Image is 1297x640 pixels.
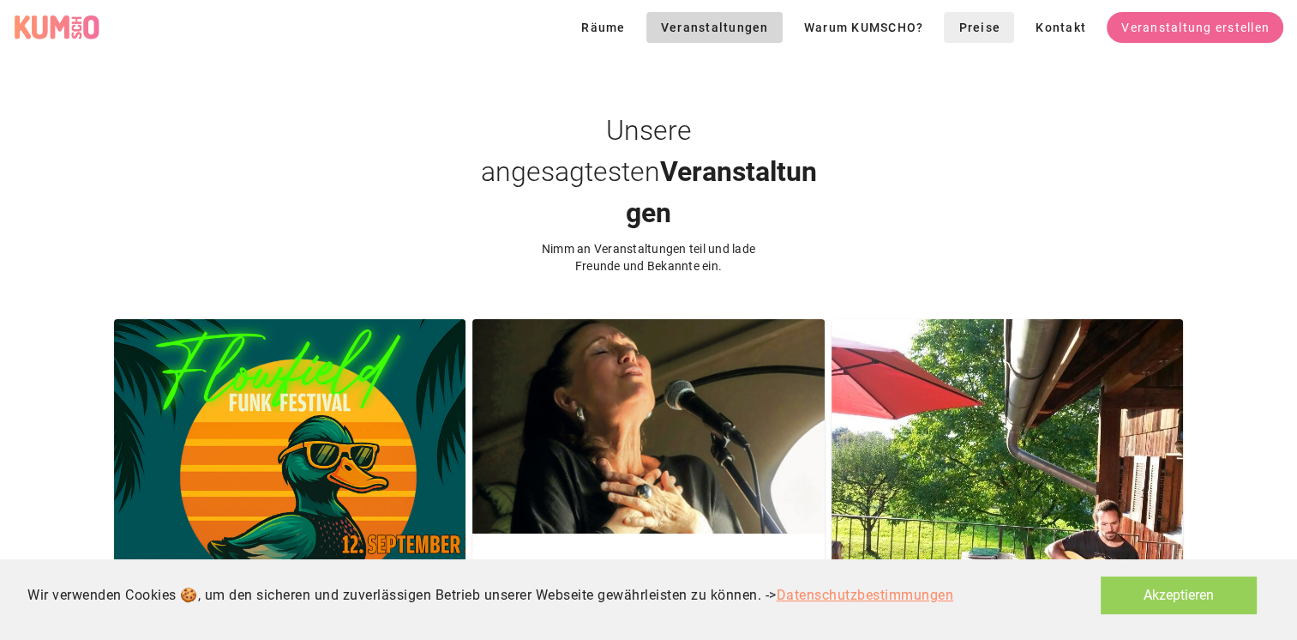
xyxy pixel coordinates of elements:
span: Kontakt [1035,21,1086,34]
button: Räume [567,12,639,43]
a: Warum KUMSCHO? [790,12,938,43]
button: Akzeptieren [1101,577,1257,614]
a: Datenschutzbestimmungen [777,587,954,603]
a: Veranstaltung erstellen [1107,12,1283,43]
span: Veranstaltung erstellen [1120,21,1270,34]
span: Warum KUMSCHO? [803,21,924,34]
div: Wir verwenden Cookies 🍪, um den sicheren und zuverlässigen Betrieb unserer Webseite gewährleisten... [27,585,953,606]
div: KUMSCHO Logo [14,15,99,40]
a: KUMSCHO Logo [14,15,106,40]
a: Preise [944,12,1014,43]
div: Nimm an Veranstaltungen teil und lade Freunde und Bekannte ein. [520,240,778,275]
span: Preise [958,21,1000,34]
h1: Veranstaltungen [477,110,820,233]
div: dussa 2025 pure SONGWRITER'S NIGHT Konzert mit [PERSON_NAME] [486,540,811,623]
a: Kontakt [1021,12,1100,43]
span: Veranstaltungen [660,21,769,34]
span: Räume [580,21,626,34]
a: Räume [567,18,646,34]
a: Veranstaltungen [646,12,783,43]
